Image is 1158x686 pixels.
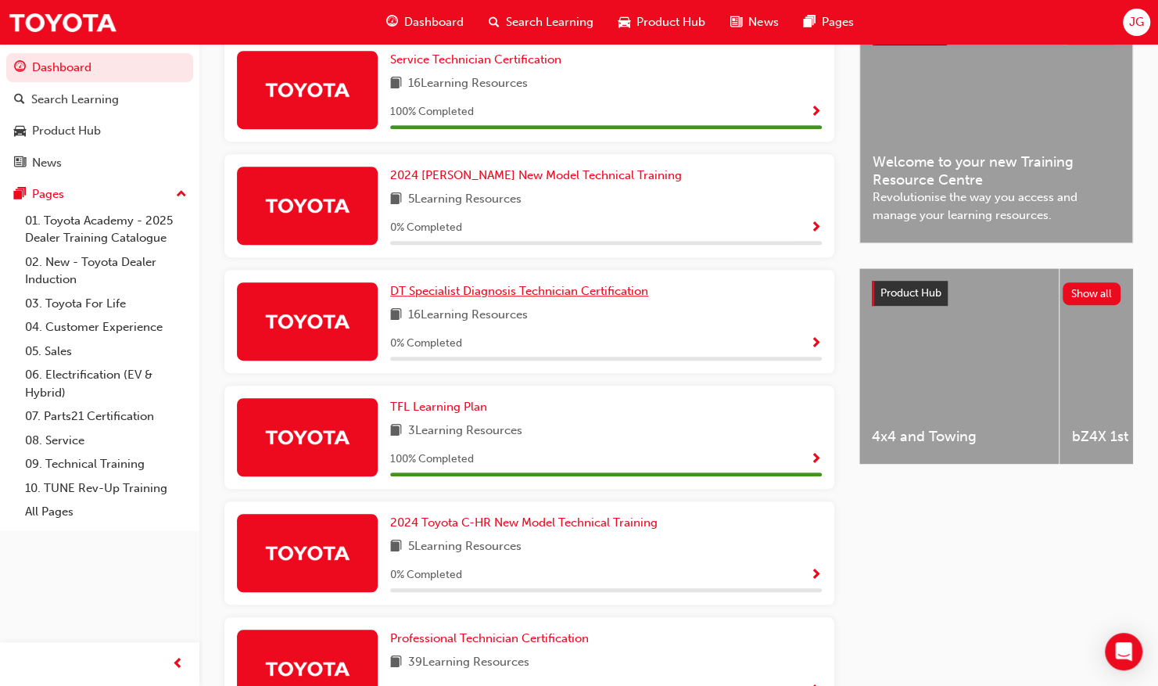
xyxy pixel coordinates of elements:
[390,537,402,557] span: book-icon
[19,452,193,476] a: 09. Technical Training
[859,268,1059,464] a: 4x4 and Towing
[19,209,193,250] a: 01. Toyota Academy - 2025 Dealer Training Catalogue
[390,335,462,353] span: 0 % Completed
[19,292,193,316] a: 03. Toyota For Life
[19,339,193,364] a: 05. Sales
[791,6,866,38] a: pages-iconPages
[810,566,822,585] button: Show Progress
[374,6,476,38] a: guage-iconDashboard
[636,13,705,31] span: Product Hub
[618,13,630,32] span: car-icon
[19,476,193,501] a: 10. TUNE Rev-Up Training
[390,514,664,532] a: 2024 Toyota C-HR New Model Technical Training
[390,103,474,121] span: 100 % Completed
[390,306,402,325] span: book-icon
[390,190,402,210] span: book-icon
[390,168,682,182] span: 2024 [PERSON_NAME] New Model Technical Training
[872,428,1046,446] span: 4x4 and Towing
[810,453,822,467] span: Show Progress
[32,185,64,203] div: Pages
[810,337,822,351] span: Show Progress
[14,124,26,138] span: car-icon
[6,85,193,114] a: Search Learning
[810,334,822,354] button: Show Progress
[1063,282,1121,305] button: Show all
[810,569,822,583] span: Show Progress
[821,13,853,31] span: Pages
[390,284,648,298] span: DT Specialist Diagnosis Technician Certification
[264,539,350,566] img: Trak
[19,429,193,453] a: 08. Service
[14,61,26,75] span: guage-icon
[606,6,718,38] a: car-iconProduct Hub
[390,653,402,673] span: book-icon
[6,117,193,145] a: Product Hub
[6,149,193,178] a: News
[408,190,522,210] span: 5 Learning Resources
[404,13,464,31] span: Dashboard
[264,192,350,219] img: Trak
[810,221,822,235] span: Show Progress
[6,180,193,209] button: Pages
[264,655,350,682] img: Trak
[390,282,654,300] a: DT Specialist Diagnosis Technician Certification
[390,51,568,69] a: Service Technician Certification
[810,102,822,122] button: Show Progress
[390,451,474,469] span: 100 % Completed
[1105,633,1142,670] div: Open Intercom Messenger
[390,515,658,530] span: 2024 Toyota C-HR New Model Technical Training
[408,537,522,557] span: 5 Learning Resources
[172,655,184,674] span: prev-icon
[19,500,193,524] a: All Pages
[810,106,822,120] span: Show Progress
[748,13,778,31] span: News
[390,400,487,414] span: TFL Learning Plan
[872,281,1120,306] a: Product HubShow all
[390,52,561,66] span: Service Technician Certification
[390,167,688,185] a: 2024 [PERSON_NAME] New Model Technical Training
[408,306,528,325] span: 16 Learning Resources
[32,122,101,140] div: Product Hub
[31,91,119,109] div: Search Learning
[810,218,822,238] button: Show Progress
[6,50,193,180] button: DashboardSearch LearningProduct HubNews
[390,219,462,237] span: 0 % Completed
[390,631,589,645] span: Professional Technician Certification
[6,53,193,82] a: Dashboard
[1129,13,1144,31] span: JG
[19,315,193,339] a: 04. Customer Experience
[718,6,791,38] a: news-iconNews
[390,422,402,441] span: book-icon
[873,189,1120,224] span: Revolutionise the way you access and manage your learning resources.
[476,6,606,38] a: search-iconSearch Learning
[390,630,595,648] a: Professional Technician Certification
[264,76,350,103] img: Trak
[264,423,350,451] img: Trak
[873,153,1120,189] span: Welcome to your new Training Resource Centre
[1123,9,1150,36] button: JG
[264,307,350,335] img: Trak
[19,250,193,292] a: 02. New - Toyota Dealer Induction
[390,74,402,94] span: book-icon
[19,404,193,429] a: 07. Parts21 Certification
[489,13,500,32] span: search-icon
[859,7,1133,243] a: Latest NewsShow allWelcome to your new Training Resource CentreRevolutionise the way you access a...
[803,13,815,32] span: pages-icon
[386,13,398,32] span: guage-icon
[408,653,529,673] span: 39 Learning Resources
[810,450,822,469] button: Show Progress
[14,93,25,107] span: search-icon
[14,188,26,202] span: pages-icon
[32,154,62,172] div: News
[14,156,26,171] span: news-icon
[176,185,187,205] span: up-icon
[880,286,941,300] span: Product Hub
[8,5,117,40] img: Trak
[506,13,593,31] span: Search Learning
[19,363,193,404] a: 06. Electrification (EV & Hybrid)
[390,566,462,584] span: 0 % Completed
[730,13,742,32] span: news-icon
[390,398,493,416] a: TFL Learning Plan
